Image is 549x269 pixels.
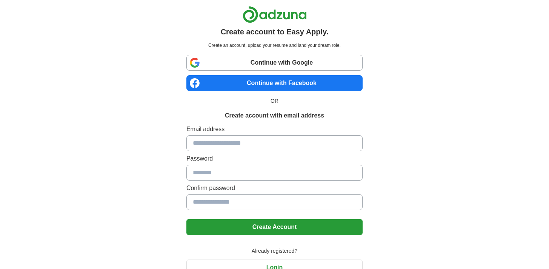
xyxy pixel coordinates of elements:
[243,6,307,23] img: Adzuna logo
[221,26,329,37] h1: Create account to Easy Apply.
[186,75,363,91] a: Continue with Facebook
[247,247,302,255] span: Already registered?
[266,97,283,105] span: OR
[186,219,363,235] button: Create Account
[225,111,324,120] h1: Create account with email address
[186,55,363,71] a: Continue with Google
[186,125,363,134] label: Email address
[186,184,363,193] label: Confirm password
[186,154,363,163] label: Password
[188,42,361,49] p: Create an account, upload your resume and land your dream role.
